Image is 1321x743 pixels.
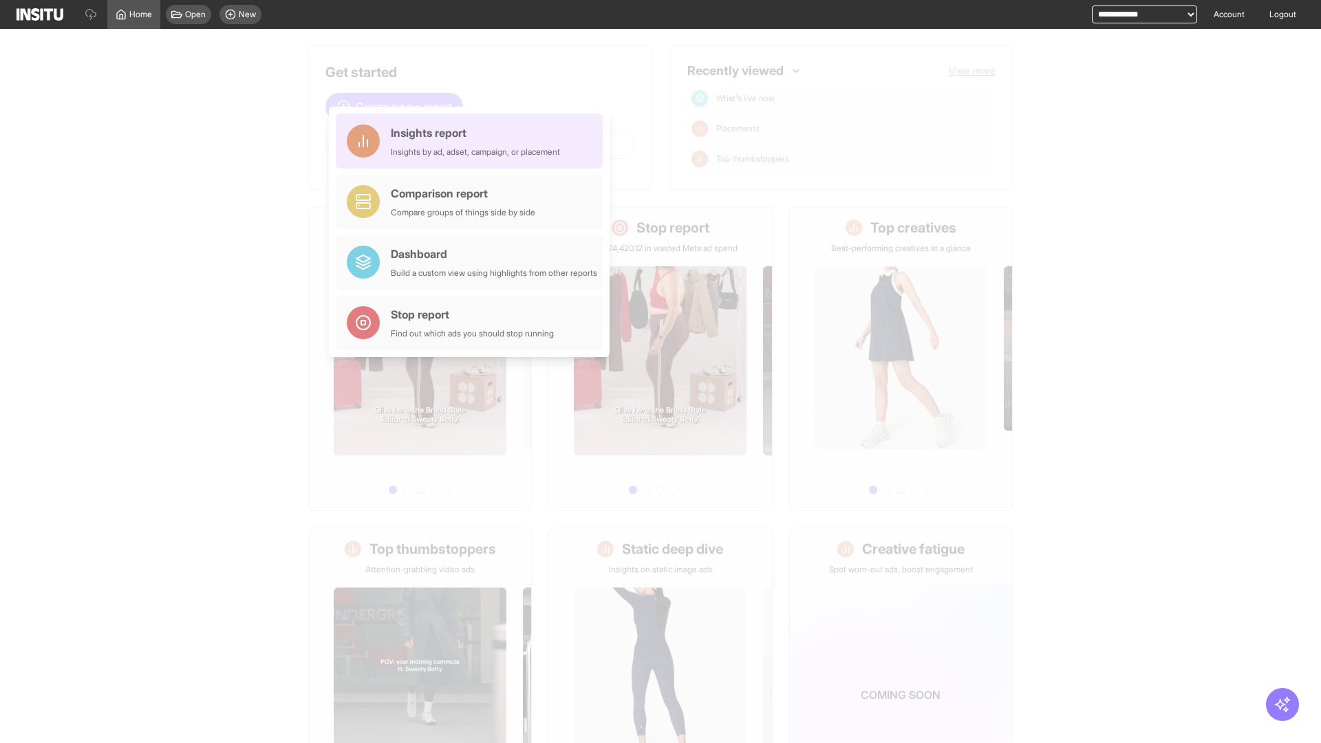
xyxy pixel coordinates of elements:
[391,306,554,323] div: Stop report
[391,246,597,262] div: Dashboard
[391,268,597,279] div: Build a custom view using highlights from other reports
[391,207,535,218] div: Compare groups of things side by side
[129,9,152,20] span: Home
[239,9,256,20] span: New
[185,9,206,20] span: Open
[17,8,63,21] img: Logo
[391,125,560,141] div: Insights report
[391,185,535,202] div: Comparison report
[391,147,560,158] div: Insights by ad, adset, campaign, or placement
[391,328,554,339] div: Find out which ads you should stop running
